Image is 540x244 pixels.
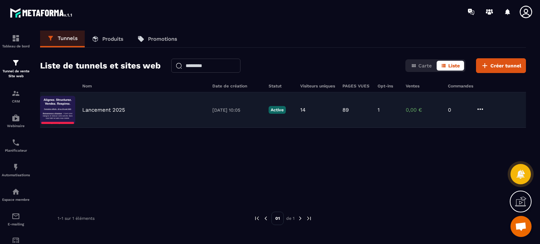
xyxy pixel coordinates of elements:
[342,107,349,113] p: 89
[2,158,30,182] a: automationsautomationsAutomatisations
[2,29,30,53] a: formationformationTableau de bord
[102,36,123,42] p: Produits
[448,107,469,113] p: 0
[286,216,295,221] p: de 1
[2,173,30,177] p: Automatisations
[510,216,532,237] div: Ouvrir le chat
[2,149,30,152] p: Planificateur
[2,182,30,207] a: automationsautomationsEspace membre
[406,84,441,88] h6: Ventes
[378,107,380,113] p: 1
[2,99,30,103] p: CRM
[2,108,30,133] a: automationsautomationsWebinaire
[12,138,20,147] img: scheduler
[2,69,30,79] p: Tunnel de vente Site web
[437,61,464,71] button: Liste
[12,34,20,42] img: formation
[10,6,73,19] img: logo
[418,63,432,68] span: Carte
[2,207,30,231] a: emailemailE-mailing
[85,31,130,47] a: Produits
[212,84,262,88] h6: Date de création
[130,31,184,47] a: Promotions
[12,114,20,122] img: automations
[448,84,473,88] h6: Commandes
[40,96,75,124] img: image
[12,89,20,98] img: formation
[2,44,30,48] p: Tableau de bord
[12,187,20,196] img: automations
[40,59,161,73] h2: Liste de tunnels et sites web
[342,84,371,88] h6: PAGES VUES
[82,84,205,88] h6: Nom
[212,107,262,113] p: [DATE] 10:05
[448,63,460,68] span: Liste
[476,58,526,73] button: Créer tunnel
[300,107,306,113] p: 14
[269,84,293,88] h6: Statut
[148,36,177,42] p: Promotions
[406,107,441,113] p: 0,00 €
[2,53,30,84] a: formationformationTunnel de vente Site web
[82,107,125,113] p: Lancement 2025
[2,124,30,128] p: Webinaire
[490,62,521,69] span: Créer tunnel
[254,215,260,222] img: prev
[263,215,269,222] img: prev
[2,133,30,158] a: schedulerschedulerPlanificateur
[58,35,78,41] p: Tunnels
[2,84,30,108] a: formationformationCRM
[300,84,335,88] h6: Visiteurs uniques
[407,61,436,71] button: Carte
[306,215,312,222] img: next
[297,215,303,222] img: next
[12,212,20,220] img: email
[2,222,30,226] p: E-mailing
[12,163,20,171] img: automations
[271,212,284,225] p: 01
[378,84,399,88] h6: Opt-ins
[58,216,95,221] p: 1-1 sur 1 éléments
[12,59,20,67] img: formation
[40,31,85,47] a: Tunnels
[2,198,30,202] p: Espace membre
[269,106,286,114] p: Active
